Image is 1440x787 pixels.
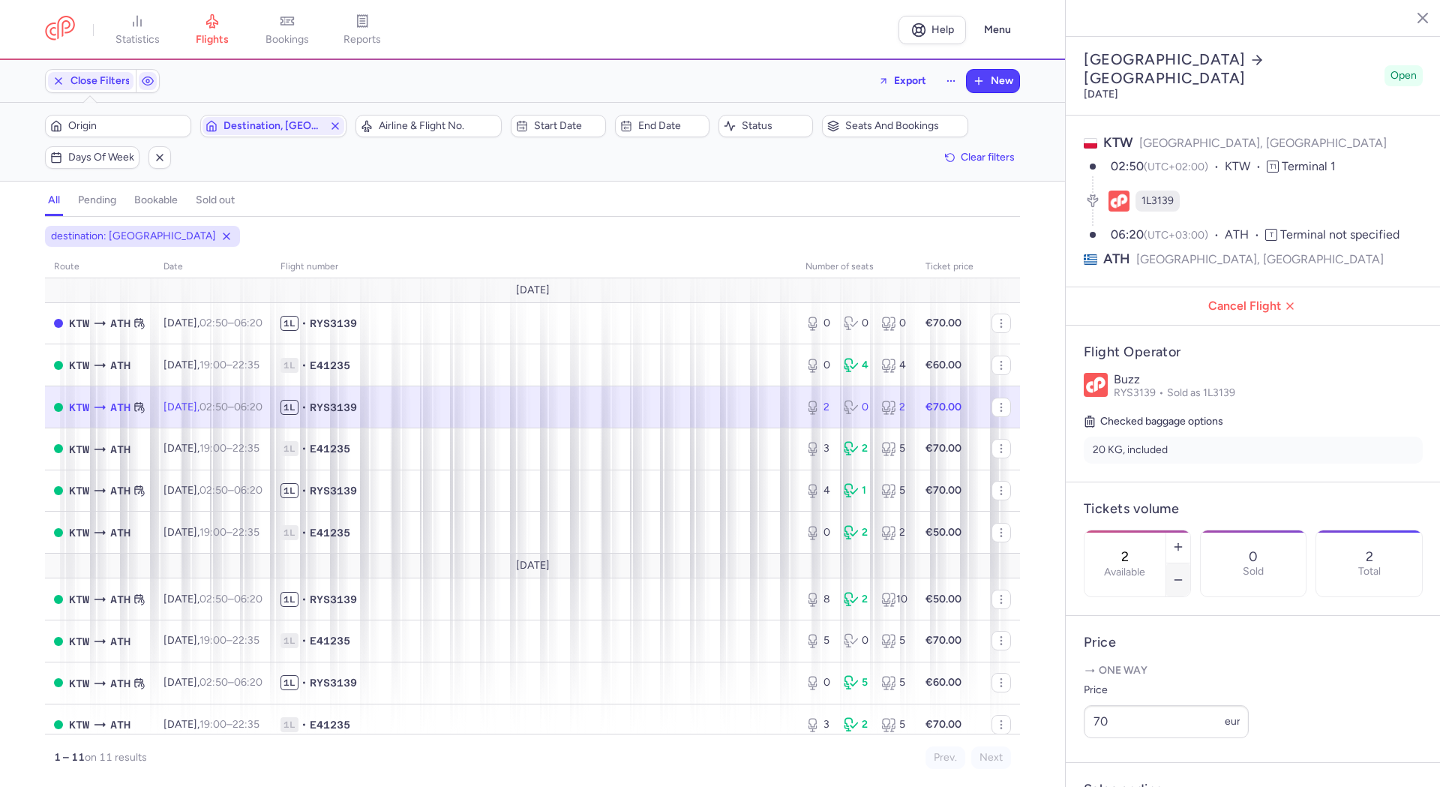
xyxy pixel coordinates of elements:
[301,717,307,732] span: •
[280,592,298,607] span: 1L
[881,483,907,498] div: 5
[1243,566,1264,578] p: Sold
[310,441,350,456] span: E41235
[805,592,832,607] div: 8
[511,115,605,137] button: Start date
[844,483,870,498] div: 1
[234,484,262,497] time: 06:20
[199,484,262,497] span: –
[1084,88,1118,101] time: [DATE]
[232,634,259,647] time: 22:35
[310,675,357,690] span: RYS3139
[69,633,89,650] span: Pyrzowice, Katowice, Poland
[232,718,259,731] time: 22:35
[1144,161,1208,173] span: (UTC+02:00)
[280,483,298,498] span: 1L
[110,482,130,499] span: Athens International Airport, Athens, Greece
[301,483,307,498] span: •
[1390,68,1417,83] span: Open
[1084,663,1423,678] p: One way
[925,718,961,731] strong: €70.00
[163,442,259,455] span: [DATE],
[110,591,130,608] span: Athens International Airport, Athens, Greece
[280,358,298,373] span: 1L
[310,525,350,540] span: E41235
[325,14,400,47] a: reports
[69,482,89,499] span: Pyrzowice, Katowice, Poland
[54,751,85,764] strong: 1 – 11
[199,634,259,647] span: –
[199,718,226,731] time: 19:00
[638,120,704,132] span: End date
[250,14,325,47] a: bookings
[69,399,89,416] span: Pyrzowice, Katowice, Poland
[310,717,350,732] span: E41235
[925,484,961,497] strong: €70.00
[232,442,259,455] time: 22:35
[45,115,191,137] button: Origin
[925,359,961,371] strong: €60.00
[110,315,130,332] span: ATH
[1084,681,1249,699] label: Price
[45,146,139,169] button: Days of week
[925,746,965,769] button: Prev.
[925,593,961,605] strong: €50.00
[199,526,226,539] time: 19:00
[718,115,813,137] button: Status
[916,256,982,278] th: Ticket price
[844,525,870,540] div: 2
[115,33,160,47] span: statistics
[199,526,259,539] span: –
[925,634,961,647] strong: €70.00
[45,256,154,278] th: route
[1084,634,1423,651] h4: Price
[100,14,175,47] a: statistics
[1358,566,1381,578] p: Total
[805,525,832,540] div: 0
[931,24,954,35] span: Help
[301,525,307,540] span: •
[881,441,907,456] div: 5
[199,634,226,647] time: 19:00
[1108,191,1129,212] figure: 1L airline logo
[1114,386,1167,399] span: RYS3139
[881,633,907,648] div: 5
[1111,227,1144,242] time: 06:20
[232,359,259,371] time: 22:35
[280,441,298,456] span: 1L
[280,525,298,540] span: 1L
[844,316,870,331] div: 0
[844,717,870,732] div: 2
[844,592,870,607] div: 2
[45,16,75,44] a: CitizenPlane red outlined logo
[69,357,89,374] span: Pyrzowice, Katowice, Poland
[805,400,832,415] div: 2
[110,524,130,541] span: Athens International Airport, Athens, Greece
[1167,386,1235,399] span: Sold as 1L3139
[805,483,832,498] div: 4
[280,400,298,415] span: 1L
[894,75,926,86] span: Export
[925,317,961,329] strong: €70.00
[1084,705,1249,738] input: ---
[199,317,262,329] span: –
[85,751,147,764] span: on 11 results
[1366,549,1373,564] p: 2
[379,120,496,132] span: Airline & Flight No.
[1265,229,1277,241] span: T
[301,400,307,415] span: •
[69,441,89,458] span: KTW
[301,316,307,331] span: •
[163,317,262,329] span: [DATE],
[844,633,870,648] div: 0
[1139,136,1387,150] span: [GEOGRAPHIC_DATA], [GEOGRAPHIC_DATA]
[69,716,89,733] span: Pyrzowice, Katowice, Poland
[742,120,808,132] span: Status
[805,633,832,648] div: 5
[280,316,298,331] span: 1L
[355,115,502,137] button: Airline & Flight No.
[163,359,259,371] span: [DATE],
[310,400,357,415] span: RYS3139
[271,256,796,278] th: Flight number
[196,194,235,207] h4: sold out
